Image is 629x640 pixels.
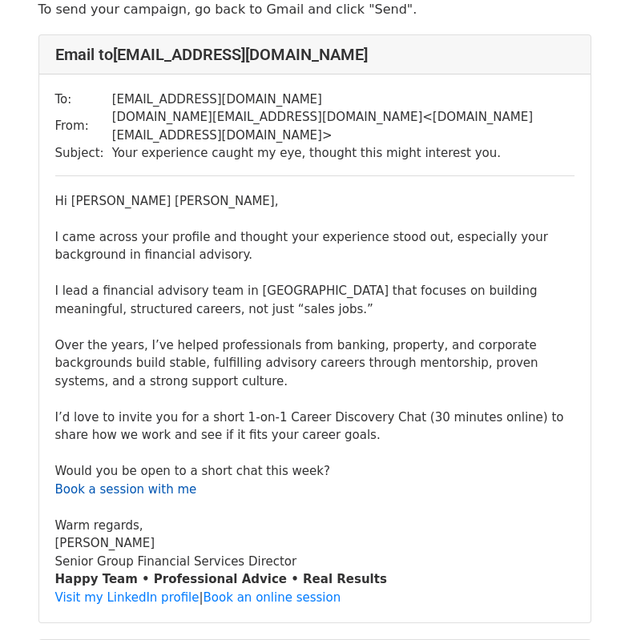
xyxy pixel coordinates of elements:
a: Book an online session [204,590,341,605]
div: [PERSON_NAME] [55,534,575,553]
iframe: Chat Widget [549,563,629,640]
td: To: [55,91,112,109]
div: Hi [PERSON_NAME] [PERSON_NAME], I came across your profile and thought your experience stood out,... [55,192,575,481]
td: [DOMAIN_NAME][EMAIL_ADDRESS][DOMAIN_NAME] < [DOMAIN_NAME][EMAIL_ADDRESS][DOMAIN_NAME] > [112,108,575,144]
p: To send your campaign, go back to Gmail and click "Send". [38,1,591,18]
td: From: [55,108,112,144]
td: [EMAIL_ADDRESS][DOMAIN_NAME] [112,91,575,109]
td: Subject: [55,144,112,163]
td: Your experience caught my eye, thought this might interest you. [112,144,575,163]
div: Warm regards, [55,517,575,535]
a: Book a session with me [55,482,197,497]
b: Happy Team • Professional Advice • Real Results [55,572,387,586]
div: | [55,589,575,607]
div: Senior Group Financial Services Director [55,553,575,571]
a: Visit my LinkedIn profile [55,590,200,605]
h4: Email to [EMAIL_ADDRESS][DOMAIN_NAME] [55,45,575,64]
